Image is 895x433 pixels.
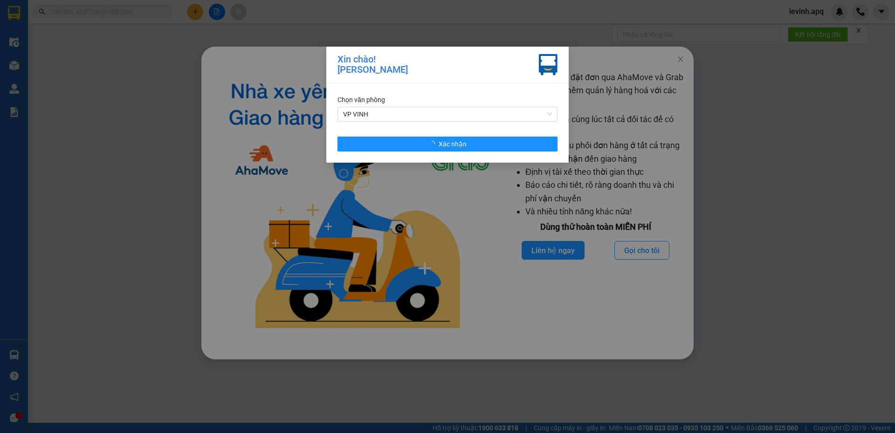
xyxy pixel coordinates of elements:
[539,54,558,76] img: vxr-icon
[337,95,558,105] div: Chọn văn phòng
[439,139,467,149] span: Xác nhận
[343,107,552,121] span: VP VINH
[337,54,408,76] div: Xin chào! [PERSON_NAME]
[428,141,439,147] span: loading
[337,137,558,151] button: Xác nhận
